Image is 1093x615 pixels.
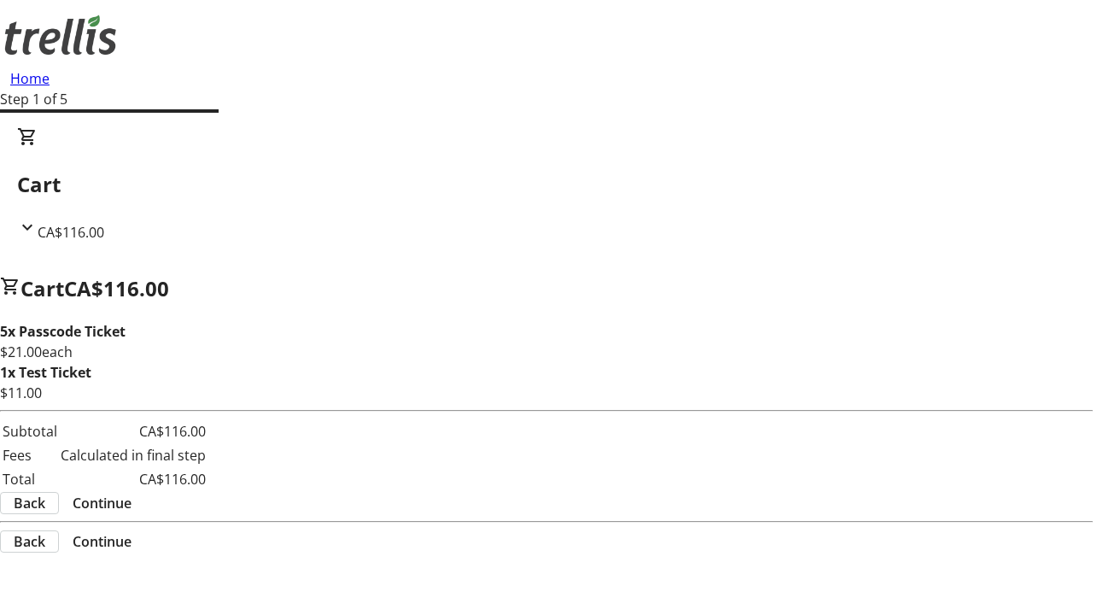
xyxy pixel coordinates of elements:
[2,444,58,466] td: Fees
[73,493,132,513] span: Continue
[17,126,1076,243] div: CartCA$116.00
[14,531,45,552] span: Back
[64,274,169,302] span: CA$116.00
[59,493,145,513] button: Continue
[17,169,1076,200] h2: Cart
[2,468,58,490] td: Total
[60,468,207,490] td: CA$116.00
[60,444,207,466] td: Calculated in final step
[2,420,58,442] td: Subtotal
[73,531,132,552] span: Continue
[14,493,45,513] span: Back
[59,531,145,552] button: Continue
[60,420,207,442] td: CA$116.00
[20,274,64,302] span: Cart
[38,223,104,242] span: CA$116.00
